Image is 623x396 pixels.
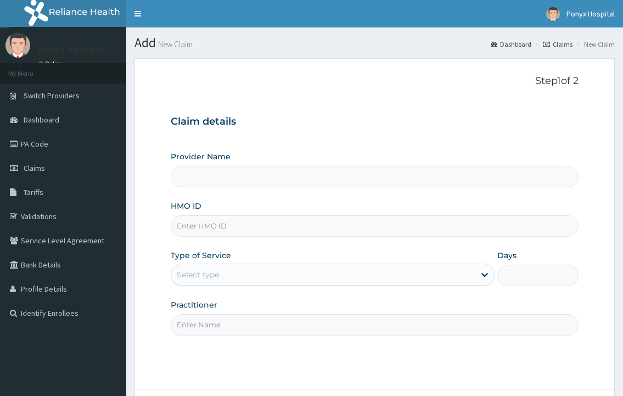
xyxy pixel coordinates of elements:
[5,33,30,58] img: User Image
[497,250,517,261] label: Days
[24,115,59,125] span: Dashboard
[156,40,193,48] small: New Claim
[543,40,573,49] a: Claims
[177,269,219,280] div: Select type
[24,163,45,173] span: Claims
[574,40,615,49] li: New Claim
[171,314,578,336] input: Enter Name
[24,91,80,101] span: Switch Providers
[546,7,560,21] img: User Image
[171,299,217,310] label: Practitioner
[171,200,201,211] label: HMO ID
[171,75,578,87] p: Step 1 of 2
[134,36,615,50] h1: Add
[566,9,615,19] span: Ponyx Hospital
[171,116,578,128] h3: Claim details
[491,40,531,49] a: Dashboard
[171,250,231,261] label: Type of Service
[38,44,103,54] p: Ponyx Hospital
[171,151,231,162] label: Provider Name
[171,215,578,237] input: Enter HMO ID
[38,60,65,68] a: Online
[24,187,43,197] span: Tariffs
